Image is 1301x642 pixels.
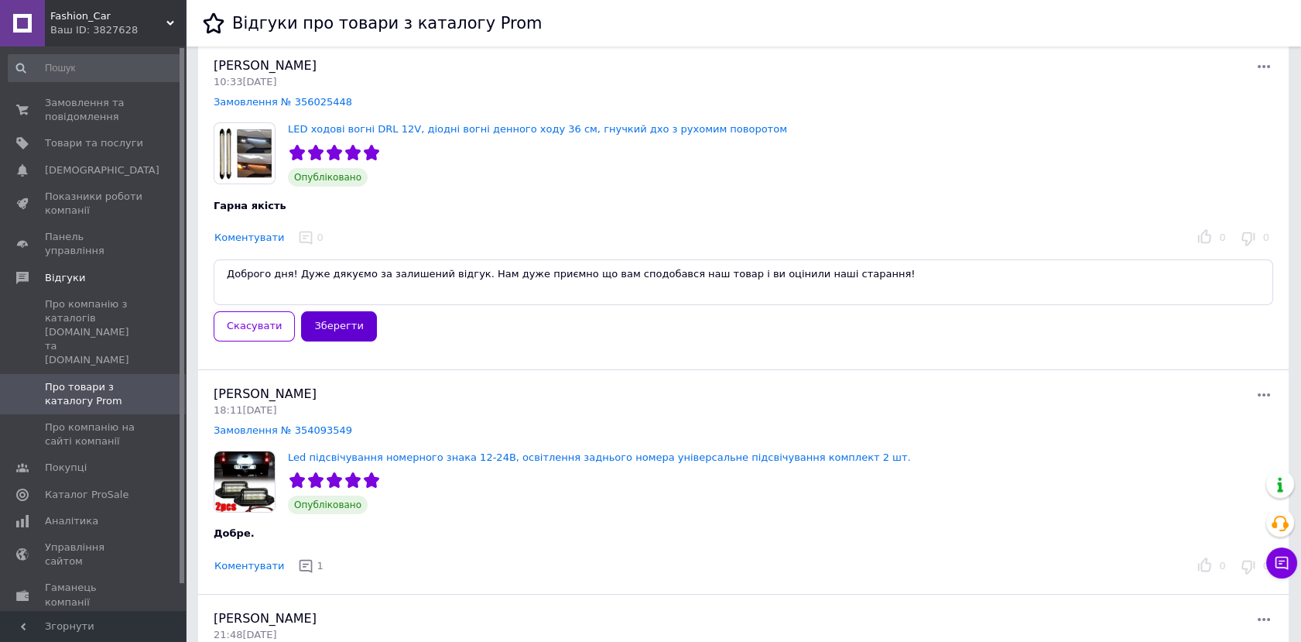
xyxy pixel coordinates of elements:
span: Відгуки [45,271,85,285]
span: [PERSON_NAME] [214,611,317,626]
span: Про компанію з каталогів [DOMAIN_NAME] та [DOMAIN_NAME] [45,297,143,368]
button: 1 [294,554,330,578]
span: 1 [317,560,323,572]
span: Гарна якість [214,200,286,211]
img: LED ходові вогні DRL 12V, діодні вогні денного ходу 36 см, гнучкий дхо з рухомим поворотом [214,123,275,184]
span: Добре. [214,527,255,539]
span: Про компанію на сайті компанії [45,421,143,448]
span: Аналітика [45,514,98,528]
span: Про товари з каталогу Prom [45,380,143,408]
span: [PERSON_NAME] [214,58,317,73]
span: Покупці [45,461,87,475]
button: Чат з покупцем [1266,548,1297,578]
button: Зберегти [301,311,376,342]
span: Опубліковано [288,496,368,514]
input: Пошук [8,54,182,82]
span: Замовлення та повідомлення [45,96,143,124]
span: Каталог ProSale [45,488,128,502]
span: Опубліковано [288,168,368,187]
a: LED ходові вогні DRL 12V, діодні вогні денного ходу 36 см, гнучкий дхо з рухомим поворотом [288,123,787,135]
span: [DEMOGRAPHIC_DATA] [45,163,159,177]
a: Замовлення № 356025448 [214,96,352,108]
button: Коментувати [214,230,285,246]
span: Управління сайтом [45,541,143,568]
span: Товари та послуги [45,136,143,150]
span: Гаманець компанії [45,581,143,609]
span: 18:11[DATE] [214,404,276,416]
a: Замовлення № 354093549 [214,424,352,436]
div: Ваш ID: 3827628 [50,23,186,37]
button: Скасувати [214,311,295,342]
span: [PERSON_NAME] [214,386,317,401]
span: Fashion_Car [50,9,166,23]
span: 10:33[DATE] [214,76,276,88]
img: Led підсвічування номерного знака 12-24В, освітлення заднього номера універсальне підсвічування к... [214,451,275,512]
span: Показники роботи компанії [45,190,143,218]
button: Коментувати [214,558,285,575]
span: 21:48[DATE] [214,629,276,640]
a: Led підсвічування номерного знака 12-24В, освітлення заднього номера універсальне підсвічування к... [288,451,911,463]
span: Панель управління [45,230,143,258]
textarea: Доброго дня! Дуже дякуємо за залишений відгук. Нам дуже приємно що вам сподобався наш товар і ви ... [214,259,1273,305]
h1: Відгуки про товари з каталогу Prom [232,14,542,33]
